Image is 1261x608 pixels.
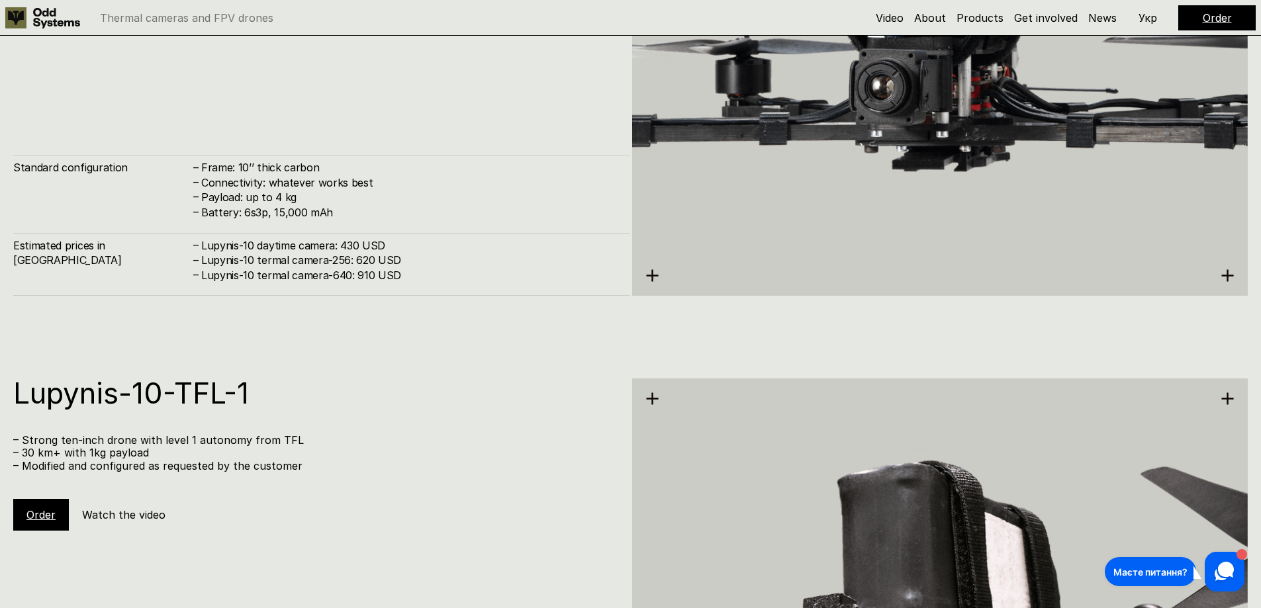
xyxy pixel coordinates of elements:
[201,190,616,204] h4: Payload: up to 4 kg
[13,460,616,472] p: – Modified and configured as requested by the customer
[1101,548,1248,595] iframe: HelpCrunch
[13,447,616,459] p: – 30 km+ with 1kg payload
[26,508,56,521] a: Order
[82,507,165,522] h5: Watch the video
[1203,11,1232,24] a: Order
[13,378,616,408] h1: Lupynis-10-TFL-1
[13,238,192,268] h4: Estimated prices in [GEOGRAPHIC_DATA]
[201,160,616,175] h4: Frame: 10’’ thick carbon
[193,204,199,219] h4: –
[201,205,616,220] h4: Battery: 6s3p, 15,000 mAh
[1014,11,1078,24] a: Get involved
[193,238,199,252] h4: –
[201,238,616,253] h4: Lupynis-10 daytime camera: 430 USD
[957,11,1004,24] a: Products
[13,160,192,175] h4: Standard configuration
[193,267,199,282] h4: –
[193,159,199,174] h4: –
[193,252,199,267] h4: –
[1088,11,1117,24] a: News
[201,253,616,267] h4: Lupynis-10 termal camera-256: 620 USD
[201,268,616,282] h4: Lupynis-10 termal camera-640: 910 USD
[100,13,273,23] p: Thermal cameras and FPV drones
[201,175,616,190] h4: Connectivity: whatever works best
[1139,13,1157,23] p: Укр
[193,175,199,189] h4: –
[876,11,904,24] a: Video
[193,189,199,204] h4: –
[13,434,616,447] p: – Strong ten-inch drone with level 1 autonomy from TFL
[914,11,946,24] a: About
